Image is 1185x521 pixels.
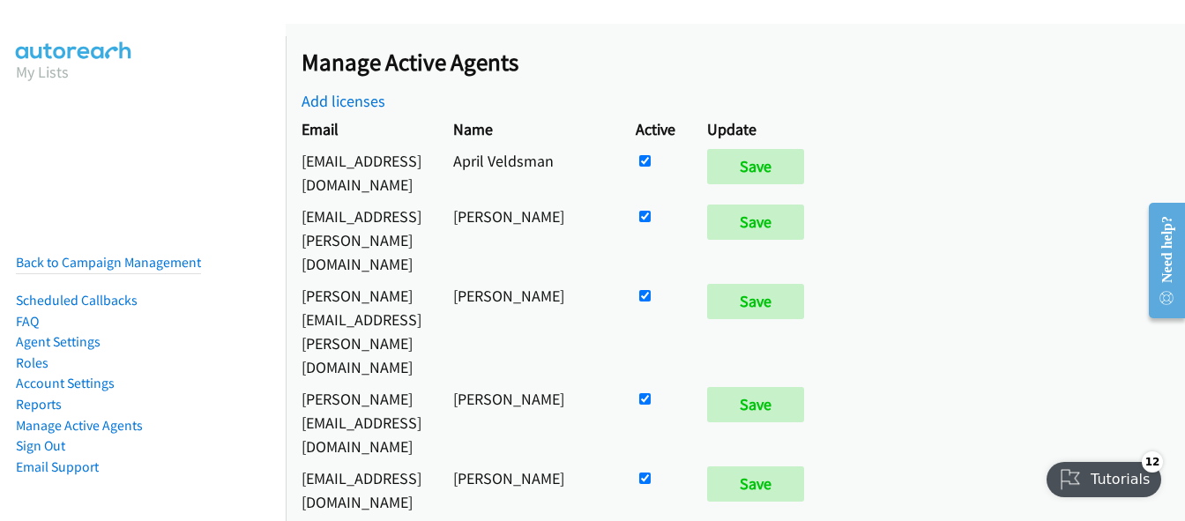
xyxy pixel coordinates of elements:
[707,284,804,319] input: Save
[691,113,828,145] th: Update
[437,113,620,145] th: Name
[1134,190,1185,331] iframe: Resource Center
[437,145,620,200] td: April Veldsman
[16,313,39,330] a: FAQ
[286,383,437,462] td: [PERSON_NAME][EMAIL_ADDRESS][DOMAIN_NAME]
[16,62,69,82] a: My Lists
[620,113,691,145] th: Active
[437,200,620,279] td: [PERSON_NAME]
[16,458,99,475] a: Email Support
[707,466,804,502] input: Save
[16,417,143,434] a: Manage Active Agents
[437,462,620,517] td: [PERSON_NAME]
[707,387,804,422] input: Save
[286,279,437,383] td: [PERSON_NAME][EMAIL_ADDRESS][PERSON_NAME][DOMAIN_NAME]
[16,437,65,454] a: Sign Out
[286,145,437,200] td: [EMAIL_ADDRESS][DOMAIN_NAME]
[16,254,201,271] a: Back to Campaign Management
[1036,444,1172,508] iframe: Checklist
[286,113,437,145] th: Email
[302,48,1185,78] h2: Manage Active Agents
[16,354,48,371] a: Roles
[437,383,620,462] td: [PERSON_NAME]
[16,396,62,413] a: Reports
[16,292,138,309] a: Scheduled Callbacks
[286,200,437,279] td: [EMAIL_ADDRESS][PERSON_NAME][DOMAIN_NAME]
[437,279,620,383] td: [PERSON_NAME]
[286,462,437,517] td: [EMAIL_ADDRESS][DOMAIN_NAME]
[16,375,115,391] a: Account Settings
[707,205,804,240] input: Save
[707,149,804,184] input: Save
[16,333,101,350] a: Agent Settings
[302,91,385,111] a: Add licenses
